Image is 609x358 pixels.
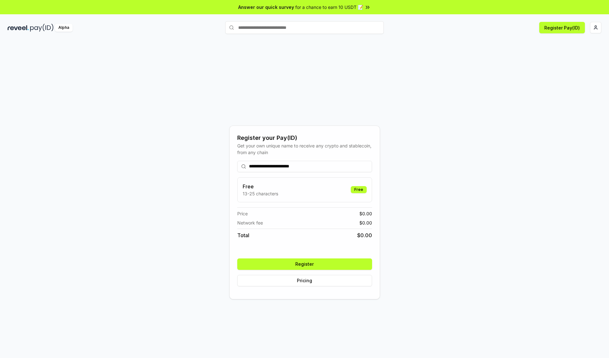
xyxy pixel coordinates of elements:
[539,22,585,33] button: Register Pay(ID)
[237,210,248,217] span: Price
[237,219,263,226] span: Network fee
[30,24,54,32] img: pay_id
[359,210,372,217] span: $ 0.00
[55,24,73,32] div: Alpha
[351,186,367,193] div: Free
[237,231,249,239] span: Total
[237,133,372,142] div: Register your Pay(ID)
[243,190,278,197] p: 13-25 characters
[295,4,363,10] span: for a chance to earn 10 USDT 📝
[357,231,372,239] span: $ 0.00
[243,183,278,190] h3: Free
[237,258,372,270] button: Register
[8,24,29,32] img: reveel_dark
[237,142,372,156] div: Get your own unique name to receive any crypto and stablecoin, from any chain
[238,4,294,10] span: Answer our quick survey
[359,219,372,226] span: $ 0.00
[237,275,372,286] button: Pricing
